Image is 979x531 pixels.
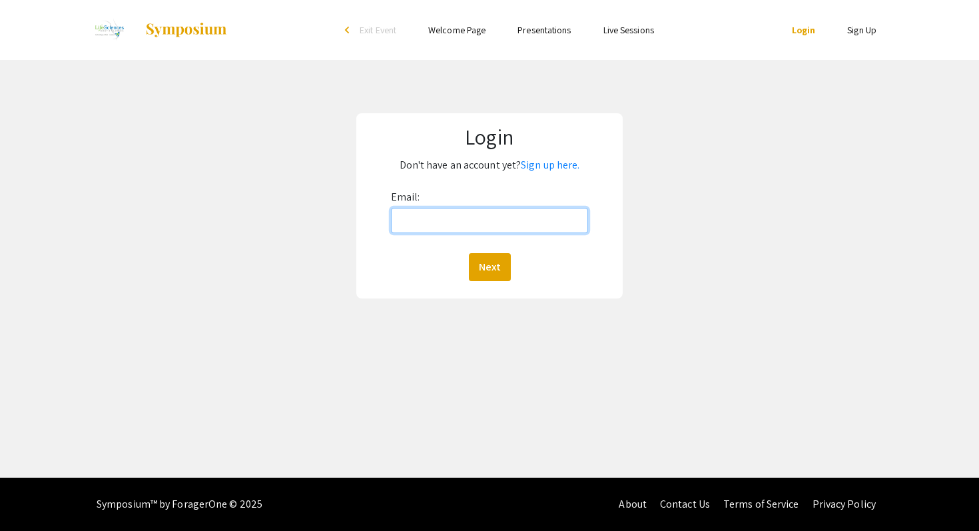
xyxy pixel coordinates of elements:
[366,155,613,176] p: Don't have an account yet?
[603,24,654,36] a: Live Sessions
[391,187,420,208] label: Email:
[469,253,511,281] button: Next
[660,497,710,511] a: Contact Us
[813,497,876,511] a: Privacy Policy
[360,24,396,36] span: Exit Event
[345,26,353,34] div: arrow_back_ios
[619,497,647,511] a: About
[428,24,486,36] a: Welcome Page
[517,24,571,36] a: Presentations
[723,497,799,511] a: Terms of Service
[87,13,228,47] a: 2025 Life Sciences South Florida STEM Undergraduate Symposium
[10,471,57,521] iframe: Chat
[366,124,613,149] h1: Login
[847,24,876,36] a: Sign Up
[521,158,579,172] a: Sign up here.
[145,22,228,38] img: Symposium by ForagerOne
[792,24,816,36] a: Login
[97,478,262,531] div: Symposium™ by ForagerOne © 2025
[87,13,131,47] img: 2025 Life Sciences South Florida STEM Undergraduate Symposium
